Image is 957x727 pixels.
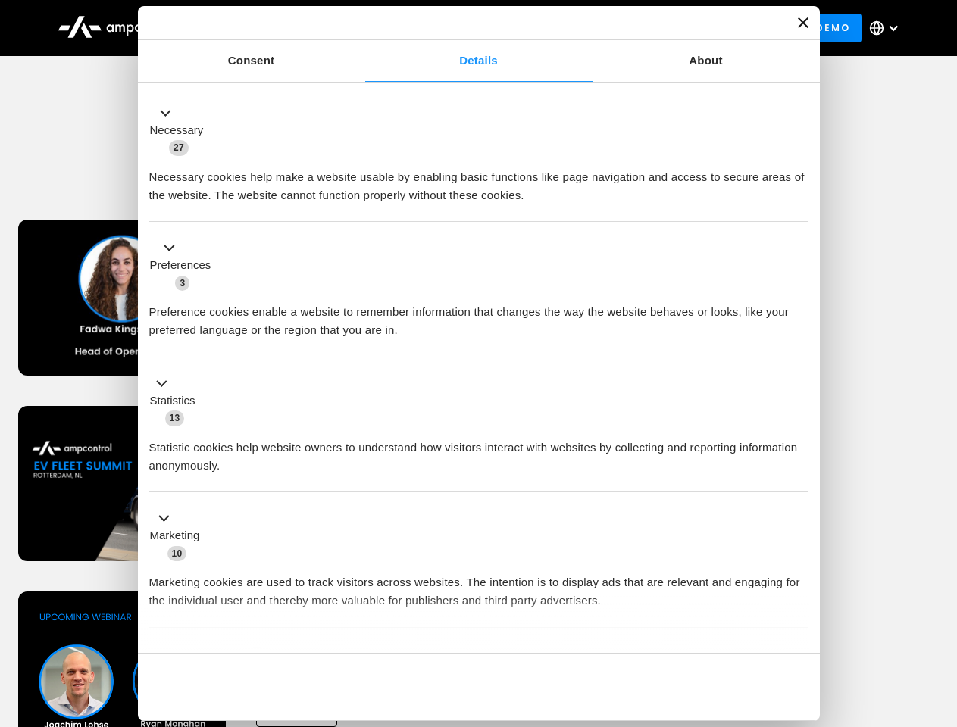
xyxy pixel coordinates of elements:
button: Marketing (10) [149,510,209,563]
label: Preferences [150,257,211,274]
span: 2 [250,647,264,662]
button: Preferences (3) [149,239,220,292]
div: Statistic cookies help website owners to understand how visitors interact with websites by collec... [149,427,808,475]
button: Statistics (13) [149,374,205,427]
a: Consent [138,40,365,82]
button: Okay [590,665,808,709]
label: Necessary [150,122,204,139]
div: Marketing cookies are used to track visitors across websites. The intention is to display ads tha... [149,562,808,610]
span: 10 [167,546,187,561]
span: 13 [165,410,185,426]
button: Necessary (27) [149,104,213,157]
button: Unclassified (2) [149,644,274,663]
label: Marketing [150,527,200,544]
a: About [593,40,820,82]
button: Close banner [798,17,808,28]
div: Necessary cookies help make a website usable by enabling basic functions like page navigation and... [149,157,808,204]
span: 27 [169,140,189,155]
label: Statistics [150,392,195,410]
div: Preference cookies enable a website to remember information that changes the way the website beha... [149,292,808,339]
span: 3 [175,276,189,291]
a: Details [365,40,593,82]
h1: Upcoming Webinars [18,153,940,189]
